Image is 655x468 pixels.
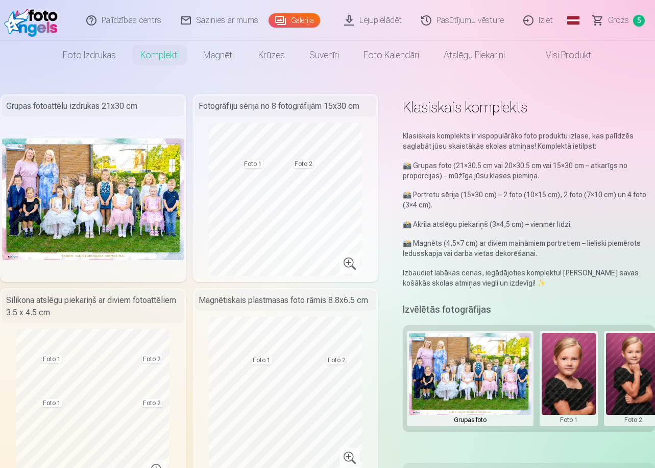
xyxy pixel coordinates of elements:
[403,238,655,259] p: 📸 Magnēts (4,5×7 cm) ar diviem maināmiem portretiem – lieliski piemērots ledusskapja vai darba vi...
[403,190,655,210] p: 📸 Portretu sērija (15×30 cm) – 2 foto (10×15 cm), 2 foto (7×10 cm) un 4 foto (3×4 cm).
[246,41,297,69] a: Krūzes
[633,15,645,27] span: 5
[2,290,184,323] div: Silikona atslēgu piekariņš ar diviem fotoattēliem 3.5 x 4.5 cm
[269,13,320,28] a: Galerija
[191,41,246,69] a: Magnēti
[517,41,605,69] a: Visi produkti
[351,41,431,69] a: Foto kalendāri
[409,415,531,425] div: Grupas foto
[403,131,655,151] p: Klasiskais komplekts ir vispopulārāko foto produktu izlase, kas palīdzēs saglabāt jūsu skaistākās...
[403,302,491,317] h5: Izvēlētās fotogrāfijas
[608,14,629,27] span: Grozs
[2,96,184,116] div: Grupas fotoattēlu izdrukas 21x30 cm
[51,41,128,69] a: Foto izdrukas
[403,268,655,288] p: Izbaudiet labākas cenas, iegādājoties komplektu! [PERSON_NAME] savas košākās skolas atmiņas viegl...
[403,160,655,181] p: 📸 Grupas foto (21×30.5 cm vai 20×30.5 cm vai 15×30 cm – atkarīgs no proporcijas) – mūžīga jūsu kl...
[403,98,655,116] h1: Klasiskais komplekts
[195,96,377,116] div: Fotogrāfiju sērija no 8 fotogrāfijām 15x30 cm
[195,290,377,311] div: Magnētiskais plastmasas foto rāmis 8.8x6.5 cm
[128,41,191,69] a: Komplekti
[297,41,351,69] a: Suvenīri
[403,219,655,229] p: 📸 Akrila atslēgu piekariņš (3×4,5 cm) – vienmēr līdzi.
[4,4,63,37] img: /fa1
[431,41,517,69] a: Atslēgu piekariņi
